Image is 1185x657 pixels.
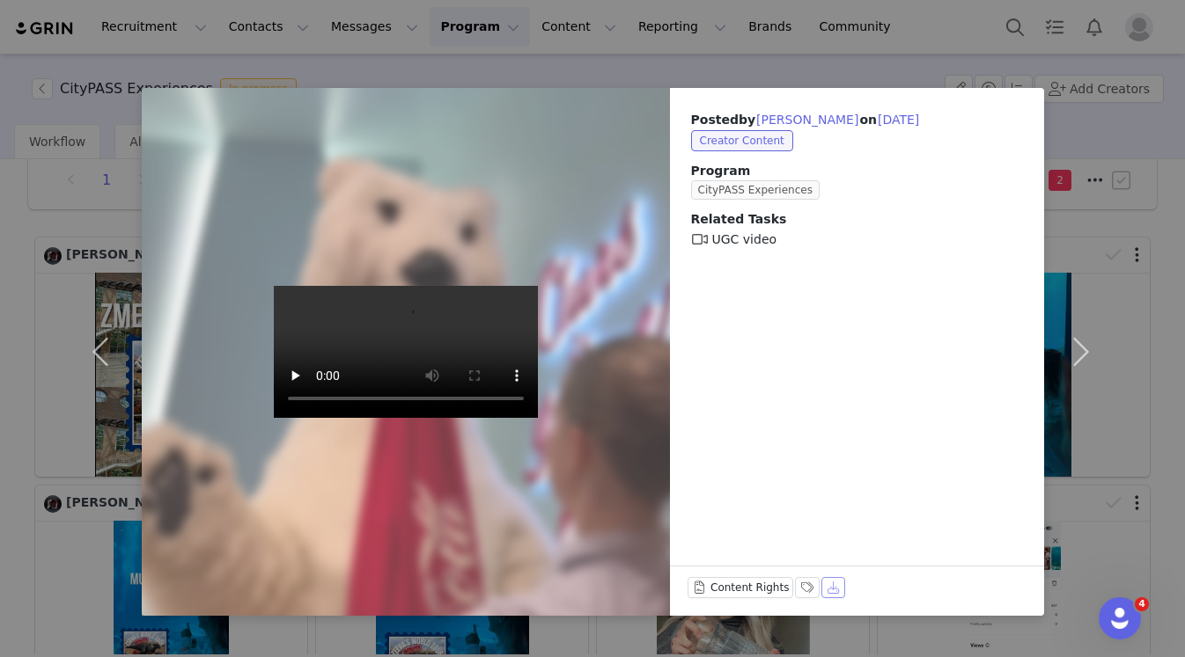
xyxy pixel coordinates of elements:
span: by [739,113,859,127]
button: Content Rights [688,577,794,598]
span: CityPASS Experiences [691,180,820,200]
span: Related Tasks [691,212,787,226]
span: Program [691,162,1023,180]
iframe: Intercom live chat [1099,597,1141,639]
a: CityPASS Experiences [691,182,827,196]
span: 4 [1135,597,1149,611]
button: [PERSON_NAME] [755,109,859,130]
button: [DATE] [877,109,920,130]
span: Posted on [691,113,921,127]
span: Creator Content [691,130,793,151]
span: UGC video [712,230,777,249]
